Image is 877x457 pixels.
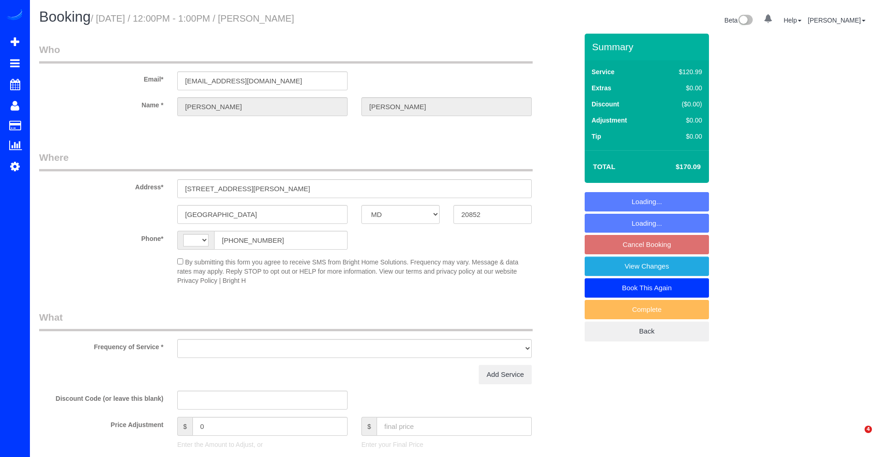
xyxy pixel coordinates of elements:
input: Zip Code* [453,205,532,224]
label: Tip [592,132,601,141]
input: City* [177,205,348,224]
div: $0.00 [659,116,702,125]
legend: Who [39,43,533,64]
div: ($0.00) [659,100,702,109]
p: Enter your Final Price [361,440,532,449]
strong: Total [593,163,616,170]
img: Automaid Logo [6,9,24,22]
div: $0.00 [659,83,702,93]
small: / [DATE] / 12:00PM - 1:00PM / [PERSON_NAME] [91,13,294,23]
p: Enter the Amount to Adjust, or [177,440,348,449]
a: View Changes [585,257,709,276]
h3: Summary [592,41,704,52]
label: Adjustment [592,116,627,125]
h4: $170.09 [648,163,701,171]
div: $0.00 [659,132,702,141]
label: Extras [592,83,611,93]
legend: What [39,311,533,331]
label: Email* [32,71,170,84]
a: Add Service [479,365,532,384]
label: Price Adjustment [32,417,170,429]
span: By submitting this form you agree to receive SMS from Bright Home Solutions. Frequency may vary. ... [177,258,518,284]
a: Book This Again [585,278,709,298]
input: final price [377,417,532,436]
span: $ [177,417,192,436]
span: Booking [39,9,91,25]
a: [PERSON_NAME] [808,17,865,24]
label: Service [592,67,615,76]
label: Name * [32,97,170,110]
label: Discount [592,100,619,109]
input: First Name* [177,97,348,116]
input: Email* [177,71,348,90]
input: Phone* [214,231,348,250]
label: Address* [32,179,170,192]
div: $120.99 [659,67,702,76]
label: Phone* [32,231,170,243]
a: Beta [725,17,753,24]
span: $ [361,417,377,436]
iframe: Intercom live chat [846,426,868,448]
label: Discount Code (or leave this blank) [32,391,170,403]
input: Last Name* [361,97,532,116]
legend: Where [39,151,533,171]
a: Back [585,322,709,341]
a: Help [784,17,801,24]
label: Frequency of Service * [32,339,170,352]
span: 4 [865,426,872,433]
img: New interface [738,15,753,27]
